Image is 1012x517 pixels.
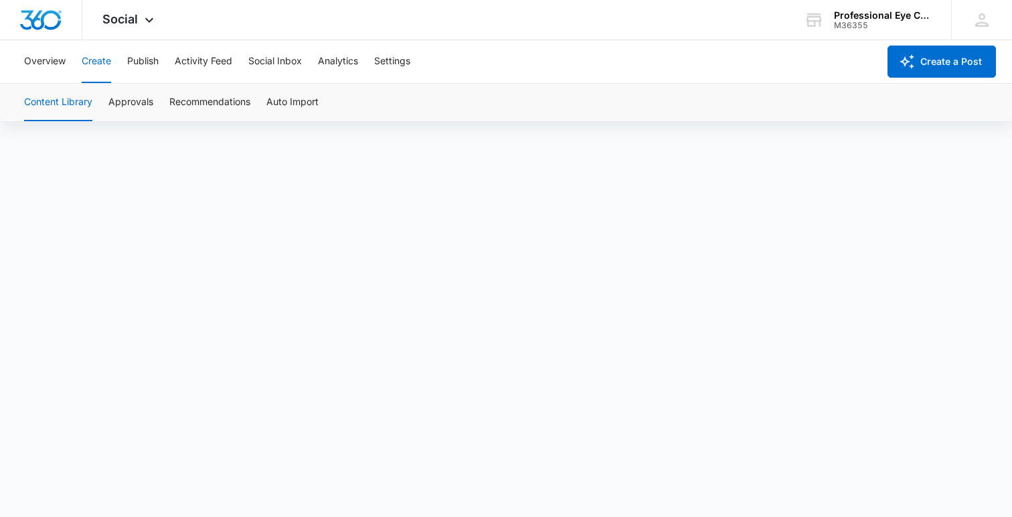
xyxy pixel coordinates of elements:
button: Approvals [108,84,153,121]
div: account id [834,21,932,30]
button: Settings [374,40,410,83]
button: Activity Feed [175,40,232,83]
button: Create [82,40,111,83]
span: Social [102,12,138,26]
button: Recommendations [169,84,250,121]
button: Publish [127,40,159,83]
button: Auto Import [266,84,319,121]
div: account name [834,10,932,21]
button: Analytics [318,40,358,83]
button: Create a Post [888,46,996,78]
button: Overview [24,40,66,83]
button: Social Inbox [248,40,302,83]
button: Content Library [24,84,92,121]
